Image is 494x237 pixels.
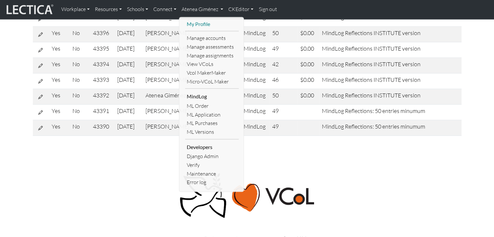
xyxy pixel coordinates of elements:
div: MindLog Reflections INSTITUTE version [322,29,459,37]
a: Manage assignments [185,51,239,60]
td: 43392 [90,89,115,105]
span: $0.00 [300,92,314,99]
a: Atenea Giménez [179,3,226,16]
a: Manage assessments [185,43,239,51]
span: $0.00 [300,60,314,68]
div: No [72,92,88,99]
span: 46 [272,76,279,83]
td: MindLog [241,120,270,136]
div: MindLog Reflections INSTITUTE version [322,45,459,52]
a: Maintenance [185,169,239,178]
img: Peace, love, VCoL [178,172,317,219]
a: View VCoLs [185,60,239,69]
td: MindLog [241,42,270,58]
td: Atenea Giménez [143,89,241,105]
td: [DATE] [115,89,143,105]
a: Verify [185,161,239,169]
a: Vcol MakerMaker [185,69,239,77]
div: MindLog Reflections INSTITUTE version [322,60,459,68]
div: No [72,60,88,68]
a: Micro-VCoL Maker [185,77,239,86]
a: My Profile [185,20,239,29]
a: Django Admin [185,152,239,161]
div: No [72,123,88,130]
a: ML Order [185,102,239,110]
td: [PERSON_NAME] [143,120,241,136]
a: Connect [151,3,179,16]
td: MindLog [241,105,270,120]
div: No [72,76,88,83]
span: $0.00 [300,76,314,83]
a: ML Application [185,110,239,119]
span: 42 [272,60,279,68]
a: Schools [124,3,151,16]
td: [PERSON_NAME] [143,42,241,58]
td: [DATE] [115,42,143,58]
a: Sign out [256,3,279,16]
td: [DATE] [115,58,143,73]
li: MindLog [185,91,239,102]
div: MindLog Reflections: 50 entries minumum [322,107,459,115]
a: Workplace [59,3,92,16]
span: 50 [272,29,279,36]
div: No [72,29,88,37]
div: MindLog Reflections INSTITUTE version [322,92,459,99]
div: No [72,107,88,115]
td: 43393 [90,73,115,89]
td: MindLog [241,73,270,89]
a: CKEditor [226,3,256,16]
div: No [72,45,88,52]
a: Error log [185,178,239,187]
a: Manage accounts [185,34,239,43]
td: 43395 [90,42,115,58]
td: [PERSON_NAME] [143,27,241,42]
td: [DATE] [115,27,143,42]
a: Resources [92,3,124,16]
td: MindLog [241,89,270,105]
div: Yes [52,45,67,52]
td: [DATE] [115,73,143,89]
a: ML Versions [185,128,239,136]
img: lecticalive [5,3,54,16]
td: MindLog [241,27,270,42]
div: Yes [52,60,67,68]
td: [DATE] [115,120,143,136]
td: 43390 [90,120,115,136]
span: 50 [272,92,279,99]
td: 43394 [90,58,115,73]
ul: Atenea Giménez [185,20,239,187]
td: [PERSON_NAME] [143,73,241,89]
span: $0.00 [300,29,314,36]
span: $0.00 [300,45,314,52]
td: [DATE] [115,105,143,120]
span: 49 [272,107,279,114]
div: MindLog Reflections: 50 entries minumum [322,123,459,130]
td: 43396 [90,27,115,42]
a: ML Purchases [185,119,239,128]
td: 43391 [90,105,115,120]
div: Yes [52,92,67,99]
div: Yes [52,123,67,130]
li: Developers [185,142,239,152]
div: Yes [52,29,67,37]
td: MindLog [241,58,270,73]
td: [PERSON_NAME] [143,105,241,120]
div: Yes [52,76,67,83]
span: 49 [272,45,279,52]
div: MindLog Reflections INSTITUTE version [322,76,459,83]
span: 49 [272,123,279,130]
div: Yes [52,107,67,115]
td: [PERSON_NAME] [143,58,241,73]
